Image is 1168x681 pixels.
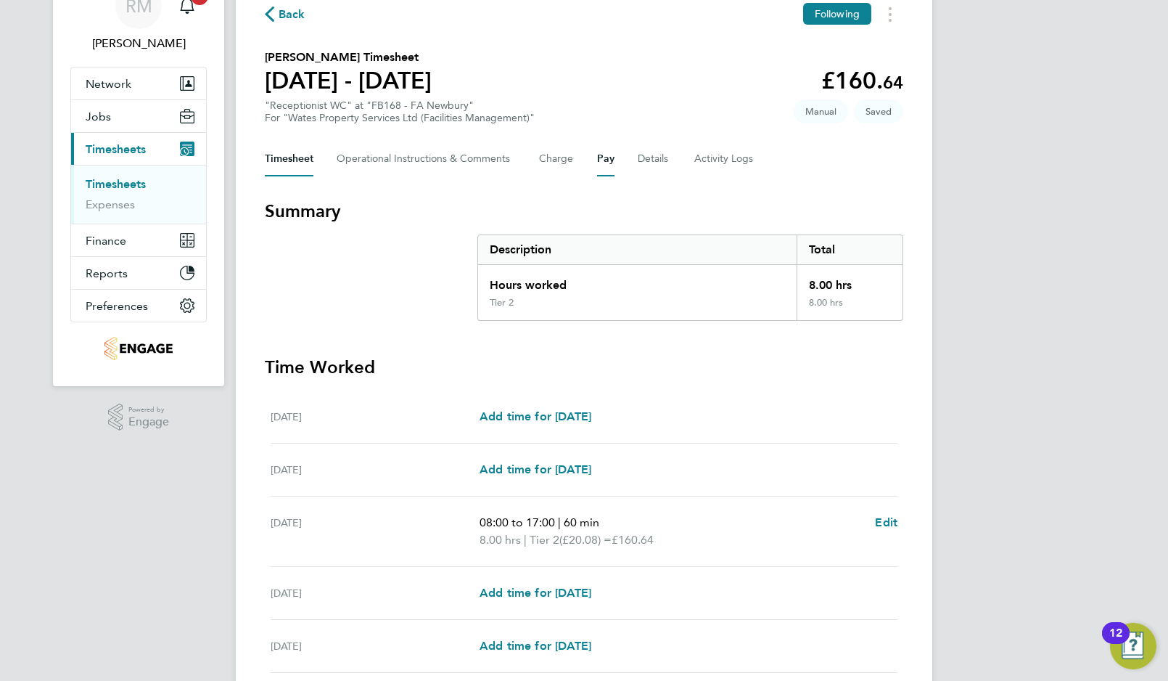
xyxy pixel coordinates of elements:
[271,408,480,425] div: [DATE]
[480,533,521,547] span: 8.00 hrs
[480,408,591,425] a: Add time for [DATE]
[337,142,516,176] button: Operational Instructions & Comments
[86,77,131,91] span: Network
[271,637,480,655] div: [DATE]
[265,99,535,124] div: "Receptionist WC" at "FB168 - FA Newbury"
[875,514,897,531] a: Edit
[794,99,848,123] span: This timesheet was manually created.
[71,100,206,132] button: Jobs
[559,533,612,547] span: (£20.08) =
[86,110,111,123] span: Jobs
[480,637,591,655] a: Add time for [DATE]
[797,235,902,264] div: Total
[265,142,313,176] button: Timesheet
[86,177,146,191] a: Timesheets
[86,266,128,280] span: Reports
[71,290,206,322] button: Preferences
[480,639,591,653] span: Add time for [DATE]
[803,3,871,25] button: Following
[128,404,169,416] span: Powered by
[815,7,860,20] span: Following
[279,6,305,23] span: Back
[564,515,599,529] span: 60 min
[558,515,561,529] span: |
[480,586,591,600] span: Add time for [DATE]
[271,514,480,549] div: [DATE]
[265,112,535,124] div: For "Wates Property Services Ltd (Facilities Management)"
[70,337,207,360] a: Go to home page
[1109,633,1122,652] div: 12
[612,533,654,547] span: £160.64
[490,297,514,309] div: Tier 2
[104,337,172,360] img: e-personnel-logo-retina.png
[480,515,555,529] span: 08:00 to 17:00
[71,165,206,224] div: Timesheets
[265,49,432,66] h2: [PERSON_NAME] Timesheet
[480,584,591,602] a: Add time for [DATE]
[265,5,305,23] button: Back
[597,142,614,176] button: Pay
[265,356,903,379] h3: Time Worked
[539,142,574,176] button: Charge
[530,531,559,549] span: Tier 2
[821,67,903,94] app-decimal: £160.
[108,404,170,431] a: Powered byEngage
[480,462,591,476] span: Add time for [DATE]
[875,515,897,529] span: Edit
[638,142,671,176] button: Details
[71,133,206,165] button: Timesheets
[265,66,432,95] h1: [DATE] - [DATE]
[271,584,480,602] div: [DATE]
[86,142,146,156] span: Timesheets
[524,533,527,547] span: |
[71,224,206,256] button: Finance
[128,416,169,428] span: Engage
[883,72,903,93] span: 64
[854,99,903,123] span: This timesheet is Saved.
[694,142,755,176] button: Activity Logs
[86,299,148,313] span: Preferences
[271,461,480,478] div: [DATE]
[797,297,902,320] div: 8.00 hrs
[1110,623,1156,669] button: Open Resource Center, 12 new notifications
[477,235,903,321] div: Summary
[70,35,207,52] span: Rachel McIntosh
[478,265,797,297] div: Hours worked
[265,200,903,223] h3: Summary
[797,265,902,297] div: 8.00 hrs
[71,257,206,289] button: Reports
[86,234,126,248] span: Finance
[86,197,135,211] a: Expenses
[877,3,903,25] button: Timesheets Menu
[71,68,206,99] button: Network
[478,235,797,264] div: Description
[480,461,591,478] a: Add time for [DATE]
[480,409,591,423] span: Add time for [DATE]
